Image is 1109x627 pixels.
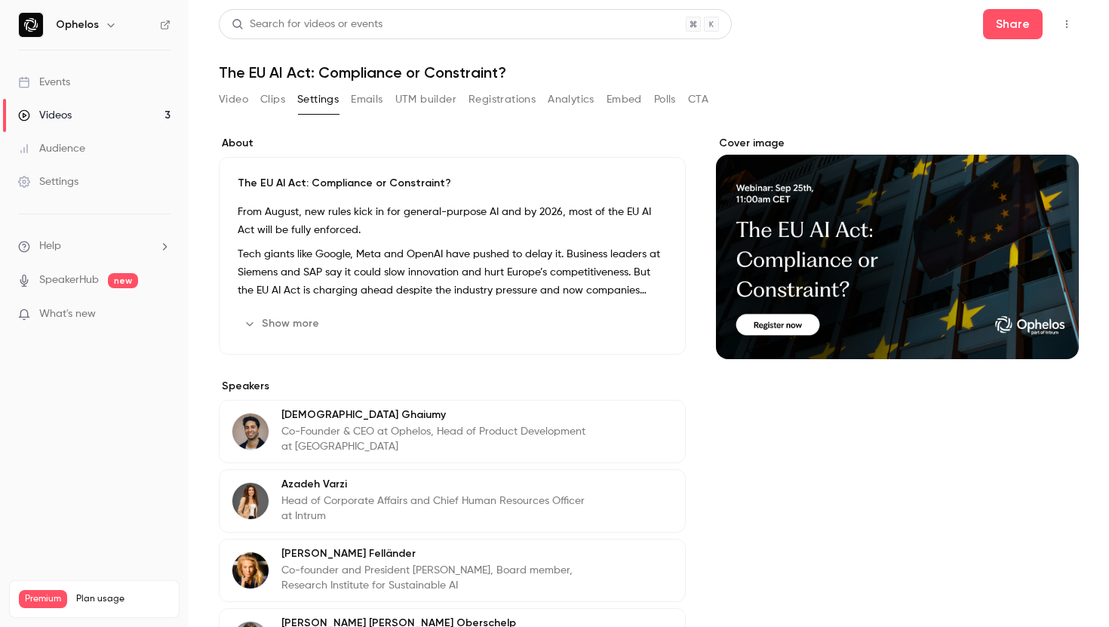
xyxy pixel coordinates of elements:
label: Speakers [219,379,686,394]
div: Amon Ghaiumy[DEMOGRAPHIC_DATA] GhaiumyCo-Founder & CEO at Ophelos, Head of Product Development at... [219,400,686,463]
button: Video [219,88,248,112]
span: new [108,273,138,288]
span: Premium [19,590,67,608]
p: Head of Corporate Affairs and Chief Human Resources Officer at Intrum [281,493,588,524]
section: Cover image [716,136,1079,359]
button: Clips [260,88,285,112]
p: Co-founder and President [PERSON_NAME], Board member, Research Institute for Sustainable AI [281,563,588,593]
p: Tech giants like Google, Meta and OpenAI have pushed to delay it. Business leaders at Siemens and... [238,245,667,300]
p: Azadeh Varzi [281,477,588,492]
img: Ophelos [19,13,43,37]
button: Settings [297,88,339,112]
label: Cover image [716,136,1079,151]
span: Plan usage [76,593,170,605]
h6: Ophelos [56,17,99,32]
div: Events [18,75,70,90]
img: Azadeh Varzi [232,483,269,519]
button: Emails [351,88,382,112]
button: Polls [654,88,676,112]
li: help-dropdown-opener [18,238,170,254]
button: UTM builder [395,88,456,112]
span: Help [39,238,61,254]
div: Videos [18,108,72,123]
span: What's new [39,306,96,322]
p: The EU AI Act: Compliance or Constraint? [238,176,667,191]
button: Top Bar Actions [1055,12,1079,36]
img: Anna Felländer [232,552,269,589]
button: Embed [607,88,642,112]
div: Azadeh VarziAzadeh VarziHead of Corporate Affairs and Chief Human Resources Officer at Intrum [219,469,686,533]
button: Analytics [548,88,594,112]
button: Registrations [468,88,536,112]
p: [DEMOGRAPHIC_DATA] Ghaiumy [281,407,588,423]
div: Settings [18,174,78,189]
a: SpeakerHub [39,272,99,288]
div: Search for videos or events [232,17,382,32]
button: CTA [688,88,708,112]
p: Co-Founder & CEO at Ophelos, Head of Product Development at [GEOGRAPHIC_DATA] [281,424,588,454]
div: Audience [18,141,85,156]
p: [PERSON_NAME] Felländer [281,546,588,561]
h1: The EU AI Act: Compliance or Constraint? [219,63,1079,81]
label: About [219,136,686,151]
img: Amon Ghaiumy [232,413,269,450]
iframe: Noticeable Trigger [152,308,170,321]
p: From August, new rules kick in for general-purpose AI and by 2026, most of the EU AI Act will be ... [238,203,667,239]
button: Share [983,9,1043,39]
div: Anna Felländer[PERSON_NAME] FelländerCo-founder and President [PERSON_NAME], Board member, Resear... [219,539,686,602]
button: Show more [238,312,328,336]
